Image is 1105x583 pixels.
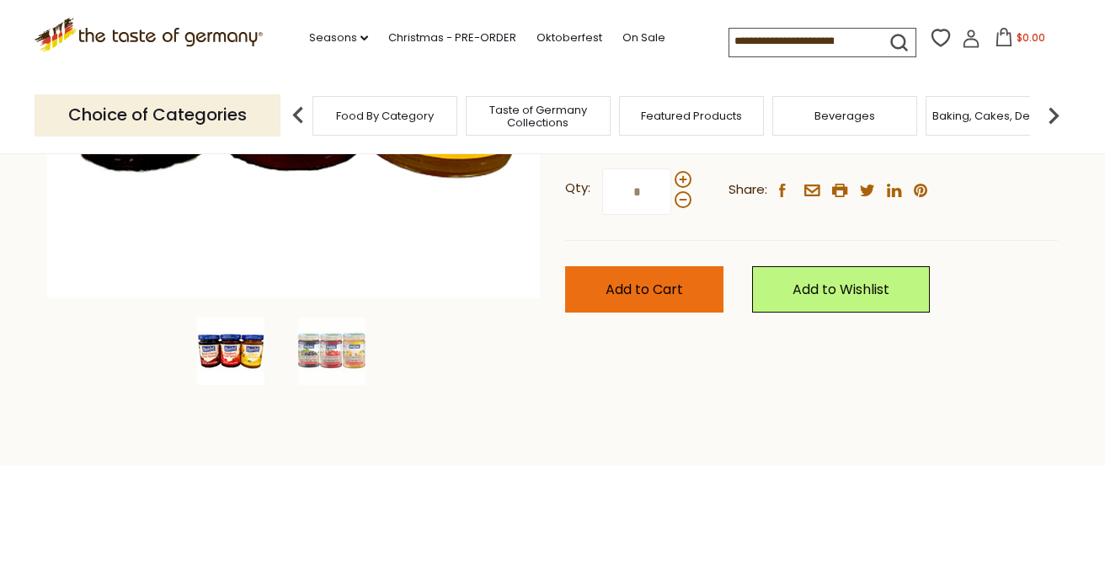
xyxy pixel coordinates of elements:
a: Oktoberfest [536,29,602,47]
a: Seasons [309,29,368,47]
a: Featured Products [641,110,742,122]
img: Maintal "Black-Red-Golden" Premium Fruit Preserves, 3 pack - SPECIAL PRICE [298,318,366,385]
span: $0.00 [1017,30,1045,45]
a: Baking, Cakes, Desserts [932,110,1063,122]
a: Food By Category [336,110,434,122]
span: Add to Cart [606,280,683,299]
a: Christmas - PRE-ORDER [388,29,516,47]
p: Choice of Categories [35,94,280,136]
button: $0.00 [984,28,1055,53]
img: Maintal "Black-Red-Golden" Premium Fruit Preserves, 3 pack - SPECIAL PRICE [197,318,264,385]
img: previous arrow [281,99,315,132]
a: Beverages [814,110,875,122]
img: next arrow [1037,99,1070,132]
a: Add to Wishlist [752,266,930,313]
input: Qty: [602,168,671,215]
strong: Qty: [565,178,590,199]
a: Taste of Germany Collections [471,104,606,129]
button: Add to Cart [565,266,723,313]
a: On Sale [622,29,665,47]
span: Share: [729,179,767,201]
